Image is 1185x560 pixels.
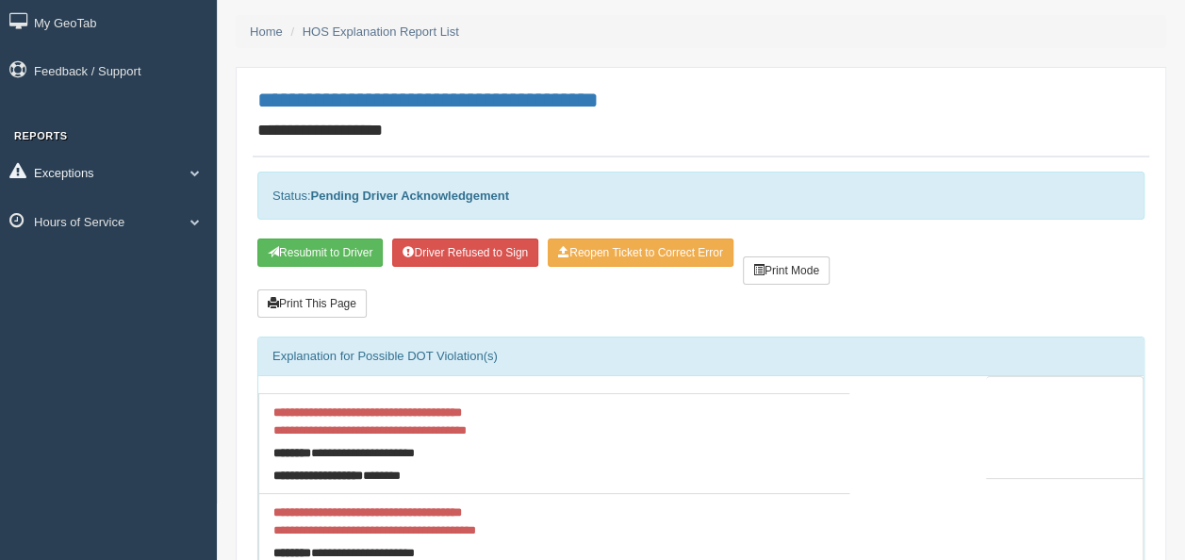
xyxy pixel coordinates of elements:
a: HOS Explanation Report List [303,25,459,39]
div: Explanation for Possible DOT Violation(s) [258,338,1144,375]
button: Resubmit To Driver [257,239,383,267]
button: Print Mode [743,256,830,285]
div: Status: [257,172,1144,220]
a: Home [250,25,283,39]
button: Driver Refused to Sign [392,239,538,267]
strong: Pending Driver Acknowledgement [310,189,508,203]
button: Reopen Ticket [548,239,733,267]
button: Print This Page [257,289,367,318]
